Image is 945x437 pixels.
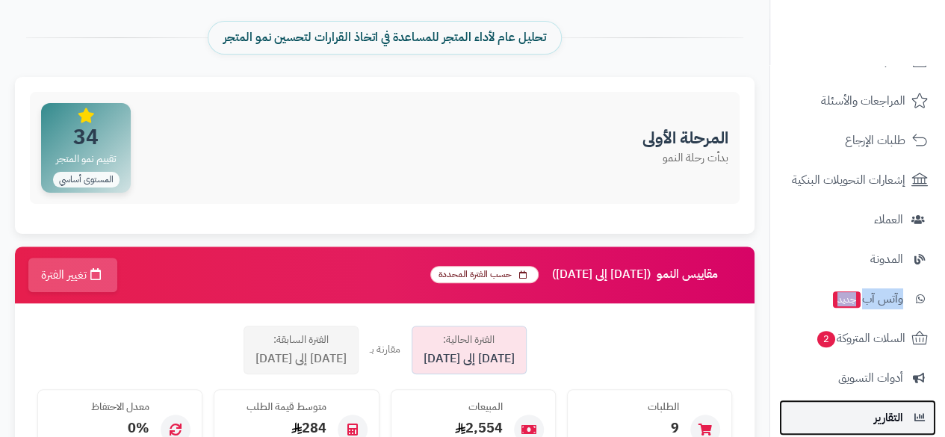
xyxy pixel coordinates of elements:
span: السلات المتروكة [816,328,905,349]
span: المراجعات والأسئلة [821,90,905,111]
span: حسب الفترة المحددة [430,266,539,283]
span: الفترة السابقة: [273,332,329,347]
h4: متوسط قيمة الطلب [226,401,326,412]
a: طلبات الإرجاع [779,123,936,158]
a: المدونة [779,241,936,277]
span: 34 [52,127,121,148]
span: العملاء [874,209,903,230]
a: السلات المتروكة2 [779,320,936,356]
span: إشعارات التحويلات البنكية [792,170,905,190]
a: المراجعات والأسئلة [779,83,936,119]
a: أدوات التسويق [779,360,936,396]
a: العملاء [779,202,936,238]
span: ([DATE] إلى [DATE]) [552,268,651,282]
h4: الطلبات [579,401,679,412]
span: جديد [833,291,861,308]
div: مقارنة بـ [370,342,400,357]
a: وآتس آبجديد [779,281,936,317]
button: تغيير الفترة [28,258,117,292]
span: طلبات الإرجاع [845,130,905,151]
img: logo-2.png [843,26,931,58]
span: 2 [817,330,836,347]
span: تقييم نمو المتجر [52,151,121,167]
span: تحليل عام لأداء المتجر للمساعدة في اتخاذ القرارات لتحسين نمو المتجر [223,29,546,46]
span: التقارير [874,407,903,428]
a: التقارير [779,400,936,436]
span: المدونة [870,249,903,270]
h4: المبيعات [403,401,503,412]
span: وآتس آب [831,288,903,309]
span: أدوات التسويق [838,368,903,388]
span: [DATE] إلى [DATE] [255,350,347,368]
span: [DATE] إلى [DATE] [424,350,515,368]
h4: معدل الاحتفاظ [49,401,149,412]
a: إشعارات التحويلات البنكية [779,162,936,198]
span: الفترة الحالية: [443,332,495,347]
h3: المرحلة الأولى [642,129,728,147]
p: بدأت رحلة النمو [642,150,728,166]
span: المستوى أساسي [53,172,120,187]
h3: مقاييس النمو [430,266,743,283]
